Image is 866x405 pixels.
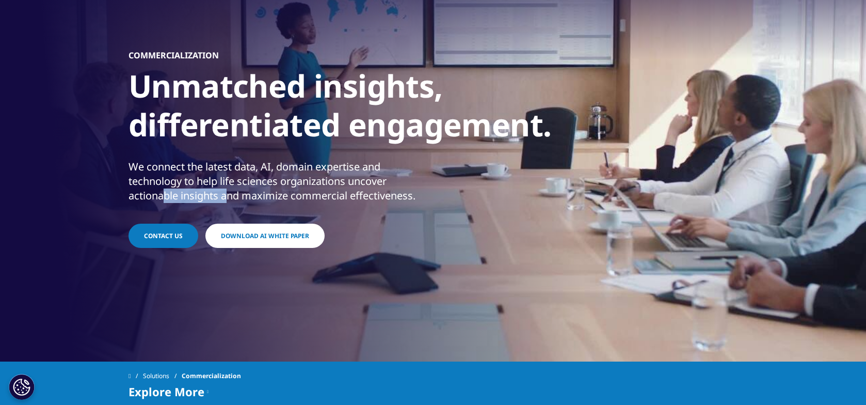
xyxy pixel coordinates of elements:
span: Contact Us [144,231,183,240]
a: Solutions [143,367,182,385]
span: Explore More [129,385,204,398]
button: Definições de cookies [9,374,35,400]
h5: Commercialization [129,50,219,60]
div: We connect the latest data, AI, domain expertise and technology to help life sciences organizatio... [129,160,430,203]
span: Commercialization [182,367,241,385]
a: Contact Us [129,224,198,248]
span: Download AI White Paper [221,231,309,240]
h1: Unmatched insights, differentiated engagement. [129,67,516,150]
a: Download AI White Paper [205,224,325,248]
